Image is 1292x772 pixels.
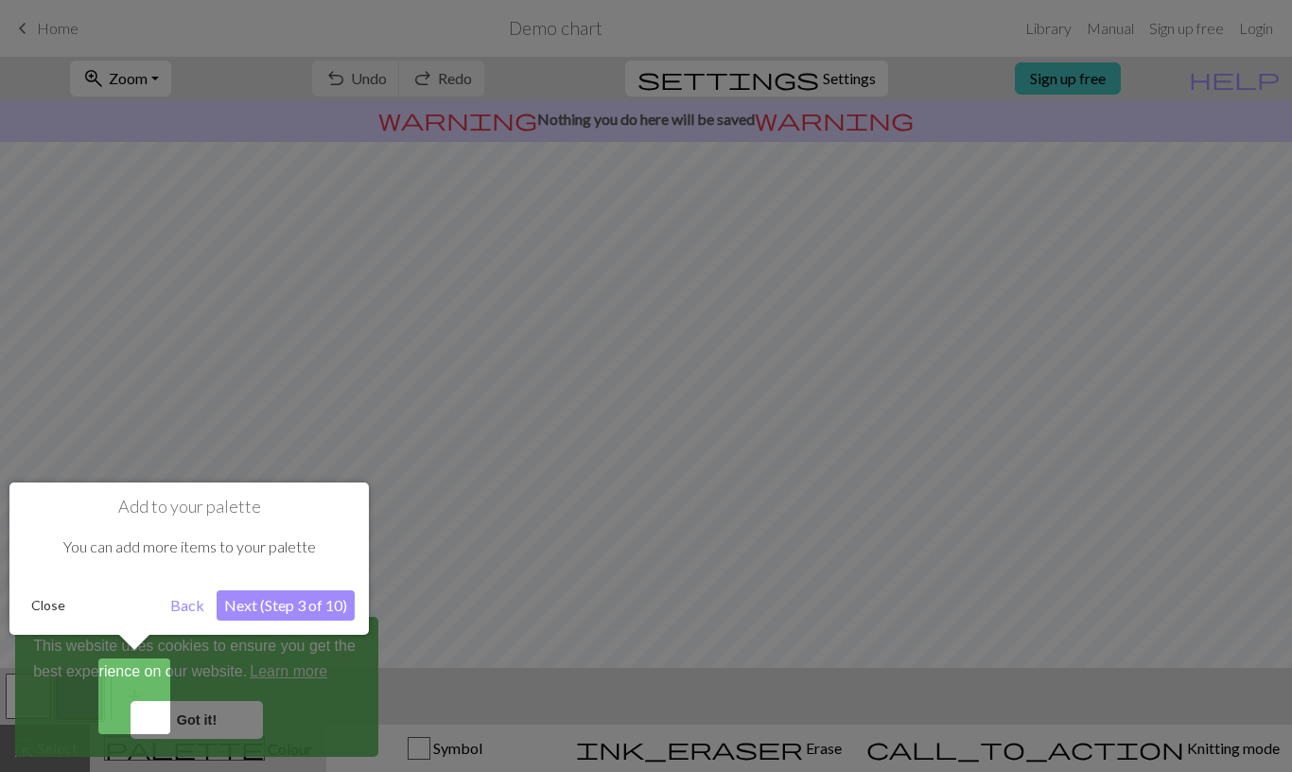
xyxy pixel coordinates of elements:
[24,518,355,576] div: You can add more items to your palette
[9,482,369,635] div: Add to your palette
[24,497,355,518] h1: Add to your palette
[24,591,73,620] button: Close
[217,590,355,621] button: Next (Step 3 of 10)
[163,590,212,621] button: Back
